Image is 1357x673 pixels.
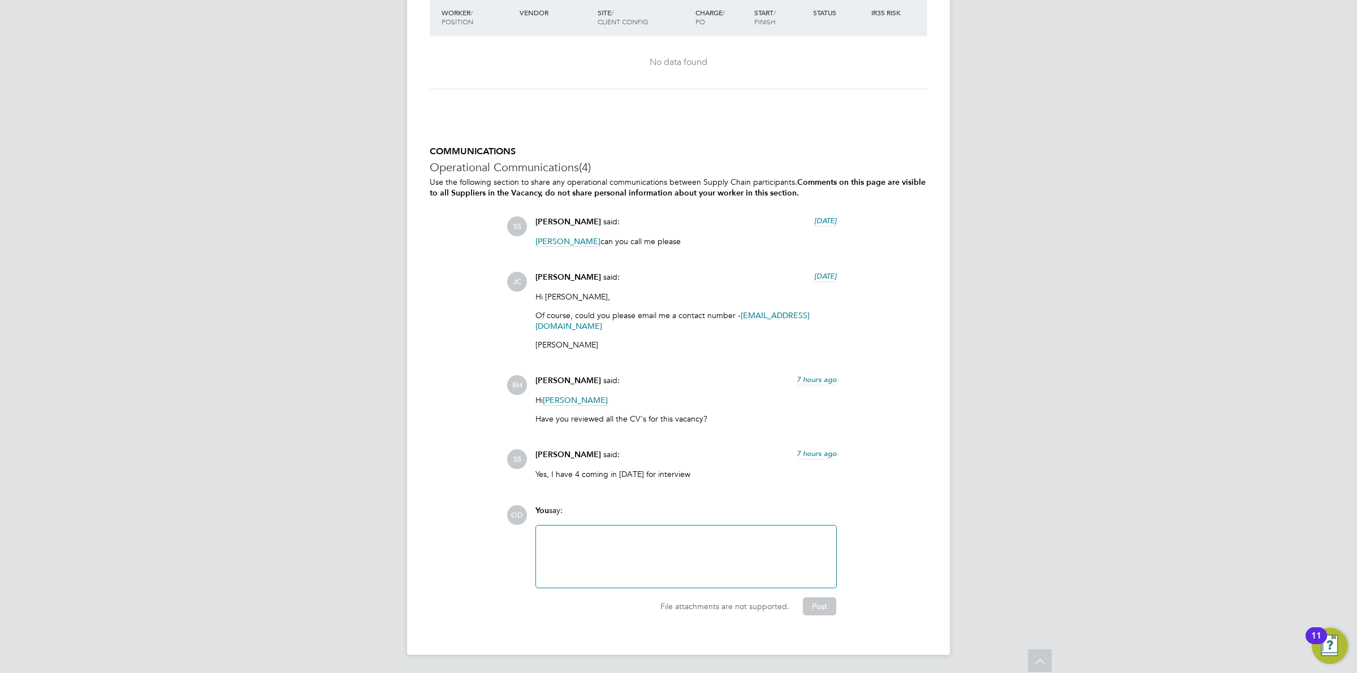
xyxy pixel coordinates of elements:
span: [DATE] [814,271,837,281]
span: / Client Config [598,8,648,26]
span: JC [507,272,527,292]
span: [DATE] [814,216,837,225]
h3: Operational Communications [430,160,927,175]
span: [PERSON_NAME] [543,395,608,406]
span: said: [603,272,620,282]
div: Site [595,2,693,32]
p: Have you reviewed all the CV's for this vacancy? [535,414,837,424]
span: OD [507,505,527,525]
div: Charge [693,2,751,32]
a: [EMAIL_ADDRESS][DOMAIN_NAME] [535,310,810,331]
button: Open Resource Center, 11 new notifications [1312,628,1348,664]
p: Use the following section to share any operational communications between Supply Chain participants. [430,177,927,198]
span: / Finish [754,8,776,26]
span: File attachments are not supported. [660,601,789,611]
span: (4) [579,160,591,175]
span: / Position [442,8,473,26]
p: Yes, I have 4 coming in [DATE] for interview [535,469,837,479]
button: Post [803,597,836,615]
div: Status [810,2,869,23]
div: Worker [439,2,517,32]
span: said: [603,449,620,459]
p: can you call me please [535,236,837,246]
div: Start [751,2,810,32]
h5: COMMUNICATIONS [430,146,927,158]
p: Hi [535,395,837,405]
p: Hi [PERSON_NAME], [535,292,837,302]
span: SS [507,216,527,236]
span: 7 hours ago [797,449,837,458]
span: / PO [695,8,725,26]
span: [PERSON_NAME] [535,450,601,459]
p: [PERSON_NAME] [535,340,837,350]
span: said: [603,216,620,227]
div: Vendor [517,2,595,23]
span: [PERSON_NAME] [535,376,601,385]
p: Of course, could you please email me a contact number - [535,310,837,331]
div: say: [535,505,837,525]
div: IR35 Risk [868,2,907,23]
span: [PERSON_NAME] [535,236,600,247]
span: SS [507,449,527,469]
span: 7 hours ago [797,375,837,384]
span: said: [603,375,620,385]
span: You [535,506,549,515]
div: 11 [1311,636,1321,650]
b: Comments on this page are visible to all Suppliers in the Vacancy, do not share personal informat... [430,177,926,198]
div: No data found [441,57,916,68]
span: [PERSON_NAME] [535,217,601,227]
span: [PERSON_NAME] [535,272,601,282]
span: RH [507,375,527,395]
